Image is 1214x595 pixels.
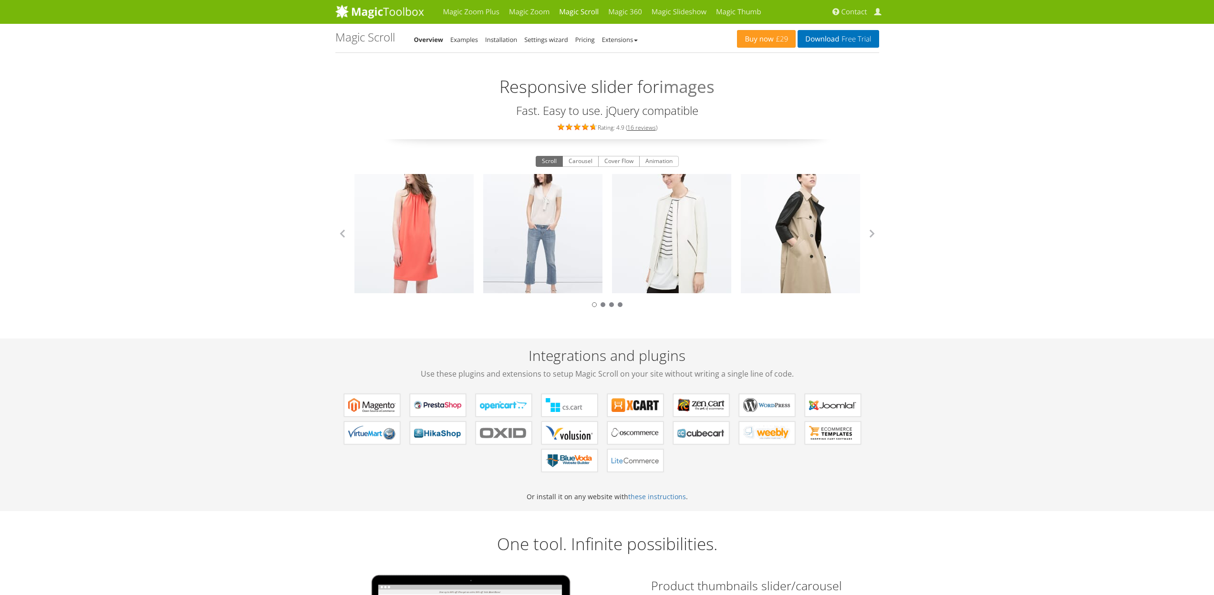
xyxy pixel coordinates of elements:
[628,492,686,501] a: these instructions
[335,368,879,380] span: Use these plugins and extensions to setup Magic Scroll on your site without writing a single line...
[607,421,664,444] a: Magic Scroll for osCommerce
[414,426,462,440] b: Magic Scroll for HikaShop
[541,421,598,444] a: Magic Scroll for Volusion
[614,577,879,594] h2: Product thumbnails slider/carousel
[348,398,396,412] b: Magic Scroll for Magento
[546,398,593,412] b: Magic Scroll for CS-Cart
[562,156,599,167] button: Carousel
[673,421,729,444] a: Magic Scroll for CubeCart
[546,426,593,440] b: Magic Scroll for Volusion
[546,453,593,468] b: Magic Scroll for BlueVoda
[743,426,791,440] b: Magic Scroll for Weebly
[335,4,424,19] img: MagicToolbox.com - Image tools for your website
[598,156,640,167] button: Cover Flow
[524,35,568,44] a: Settings wizard
[743,398,791,412] b: Magic Scroll for WordPress
[476,421,532,444] a: Magic Scroll for OXID
[344,421,400,444] a: Magic Scroll for VirtueMart
[737,30,796,48] a: Buy now£29
[798,30,879,48] a: DownloadFree Trial
[335,31,395,43] h1: Magic Scroll
[414,35,444,44] a: Overview
[485,35,517,44] a: Installation
[774,35,789,43] span: £29
[410,421,466,444] a: Magic Scroll for HikaShop
[335,348,879,380] h2: Integrations and plugins
[541,394,598,417] a: Magic Scroll for CS-Cart
[344,394,400,417] a: Magic Scroll for Magento
[839,35,871,43] span: Free Trial
[659,74,715,100] span: images
[739,394,795,417] a: Magic Scroll for WordPress
[410,394,466,417] a: Magic Scroll for PrestaShop
[612,453,659,468] b: Magic Scroll for LiteCommerce
[335,339,879,511] div: Or install it on any website with .
[335,65,879,100] h2: Responsive slider for
[607,394,664,417] a: Magic Scroll for X-Cart
[414,398,462,412] b: Magic Scroll for PrestaShop
[575,35,595,44] a: Pricing
[348,426,396,440] b: Magic Scroll for VirtueMart
[335,104,879,117] h3: Fast. Easy to use. jQuery compatible
[476,394,532,417] a: Magic Scroll for OpenCart
[480,398,528,412] b: Magic Scroll for OpenCart
[809,426,857,440] b: Magic Scroll for ecommerce Templates
[335,122,879,132] div: Rating: 4.9 ( )
[677,426,725,440] b: Magic Scroll for CubeCart
[805,394,861,417] a: Magic Scroll for Joomla
[673,394,729,417] a: Magic Scroll for Zen Cart
[536,156,563,167] button: Scroll
[612,398,659,412] b: Magic Scroll for X-Cart
[809,398,857,412] b: Magic Scroll for Joomla
[739,421,795,444] a: Magic Scroll for Weebly
[541,449,598,472] a: Magic Scroll for BlueVoda
[639,156,679,167] button: Animation
[480,426,528,440] b: Magic Scroll for OXID
[450,35,478,44] a: Examples
[627,123,656,132] a: 16 reviews
[612,426,659,440] b: Magic Scroll for osCommerce
[602,35,638,44] a: Extensions
[335,535,879,554] h2: One tool. Infinite possibilities.
[607,449,664,472] a: Magic Scroll for LiteCommerce
[841,7,867,17] span: Contact
[677,398,725,412] b: Magic Scroll for Zen Cart
[805,421,861,444] a: Magic Scroll for ecommerce Templates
